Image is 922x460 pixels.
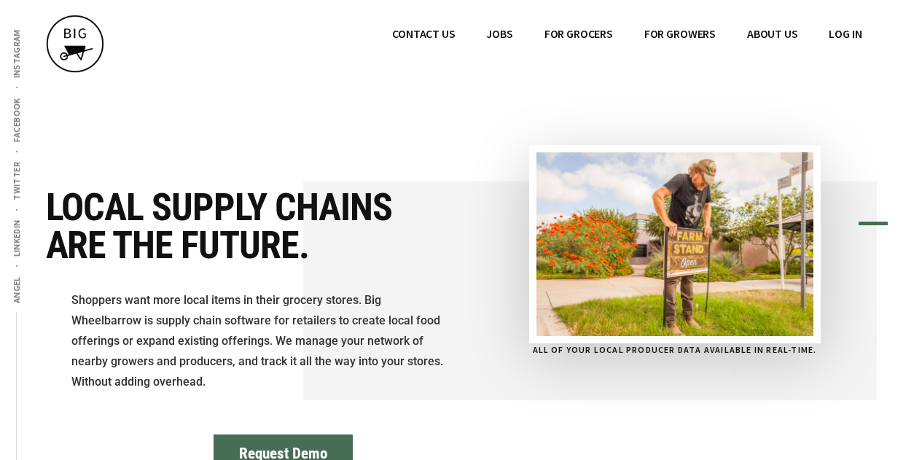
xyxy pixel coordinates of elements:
[747,26,798,41] span: ABOUT US
[529,343,821,356] figcaption: All of your local producer data available in real-time.
[46,15,104,73] img: BIG WHEELBARROW
[486,26,512,41] span: JOBS
[9,211,24,265] a: LinkedIn
[11,29,22,78] span: Instagram
[530,15,628,52] a: FOR GROCERS
[814,15,876,52] a: Log In
[472,15,527,52] a: JOBS
[9,268,24,312] a: Angel
[11,98,22,142] span: Facebook
[11,162,22,200] span: Twitter
[9,89,24,151] a: Facebook
[71,290,450,392] p: Shoppers want more local items in their grocery stores. Big Wheelbarrow is supply chain software ...
[829,26,862,41] span: Log In
[732,15,813,52] a: ABOUT US
[644,26,716,41] span: FOR GROWERS
[9,20,24,87] a: Instagram
[11,219,22,257] span: LinkedIn
[9,153,24,209] a: Twitter
[378,15,469,52] a: CONTACT US
[378,15,876,52] nav: Main
[392,26,455,41] span: CONTACT US
[630,15,730,52] a: FOR GROWERS
[544,26,613,41] span: FOR GROCERS
[46,189,450,265] h1: Local supply chains are the future.
[11,276,22,303] span: Angel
